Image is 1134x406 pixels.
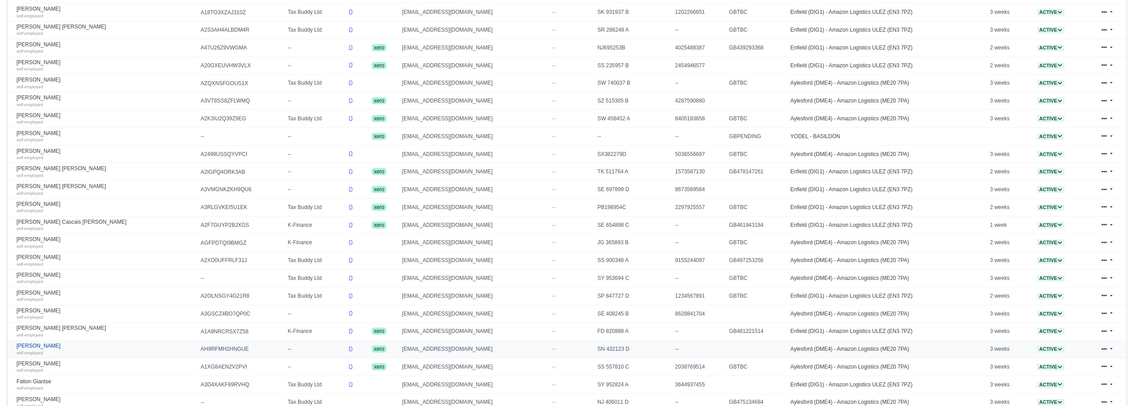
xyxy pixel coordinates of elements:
[372,168,386,175] span: xero
[286,287,346,305] td: Tax Buddy Ltd
[1037,222,1064,228] a: Active
[1089,363,1134,406] div: Chat Widget
[988,376,1026,394] td: 3 weeks
[372,44,386,51] span: xero
[595,39,673,57] td: NJ695253B
[988,21,1026,39] td: 3 weeks
[286,340,346,358] td: --
[727,287,788,305] td: GBTBC
[552,364,556,370] span: --
[673,74,727,92] td: --
[1037,204,1064,211] span: Active
[595,4,673,21] td: SK 931937 B
[286,305,346,323] td: --
[16,219,196,232] a: [PERSON_NAME] Cascais [PERSON_NAME] self-employed
[552,293,556,299] span: --
[16,308,196,320] a: [PERSON_NAME] self-employed
[727,145,788,163] td: GBTBC
[372,204,386,211] span: xero
[988,234,1026,252] td: 2 weeks
[400,305,549,323] td: [EMAIL_ADDRESS][DOMAIN_NAME]
[16,368,43,373] small: self-employed
[286,110,346,128] td: Tax Buddy Ltd
[727,252,788,270] td: GB497253256
[988,287,1026,305] td: 2 weeks
[198,127,286,145] td: --
[1037,168,1064,175] a: Active
[16,325,196,338] a: [PERSON_NAME] [PERSON_NAME] self-employed
[595,198,673,216] td: PB198954C
[198,287,286,305] td: A2OLNSGY4G21R8
[1037,186,1064,193] a: Active
[988,74,1026,92] td: 3 weeks
[16,173,43,178] small: self-employed
[286,270,346,287] td: Tax Buddy Ltd
[1037,45,1064,51] a: Active
[16,94,196,107] a: [PERSON_NAME] self-employed
[400,57,549,74] td: [EMAIL_ADDRESS][DOMAIN_NAME]
[16,49,43,53] small: self-employed
[16,155,43,160] small: self-employed
[1037,80,1064,86] span: Active
[198,181,286,199] td: A3VMGNKZKH9QU6
[552,222,556,228] span: --
[988,163,1026,181] td: 2 weeks
[400,181,549,199] td: [EMAIL_ADDRESS][DOMAIN_NAME]
[286,216,346,234] td: K-Finance
[16,262,43,267] small: self-employed
[595,216,673,234] td: SE 654898 C
[673,198,727,216] td: 2297925557
[286,323,346,340] td: K-Finance
[727,21,788,39] td: GBTBC
[673,216,727,234] td: --
[727,270,788,287] td: GBTBC
[673,181,727,199] td: 8673569584
[372,62,386,69] span: xero
[790,222,913,228] a: Enfield (DIG1) - Amazon Logistics ULEZ (EN3 7PZ)
[727,39,788,57] td: GB439293368
[673,92,727,110] td: 4287590880
[286,198,346,216] td: Tax Buddy Ltd
[1037,346,1064,352] a: Active
[16,201,196,214] a: [PERSON_NAME] self-employed
[552,45,556,51] span: --
[790,168,913,175] a: Enfield (DIG1) - Amazon Logistics ULEZ (EN3 7PZ)
[16,6,196,19] a: [PERSON_NAME] self-employed
[16,183,196,196] a: [PERSON_NAME] [PERSON_NAME] self-employed
[552,115,556,122] span: --
[286,57,346,74] td: --
[1037,275,1064,282] span: Active
[673,110,727,128] td: 8405183658
[400,376,549,394] td: [EMAIL_ADDRESS][DOMAIN_NAME]
[552,168,556,175] span: --
[198,198,286,216] td: A3RLGVKEI5U1EK
[988,181,1026,199] td: 3 weeks
[400,4,549,21] td: [EMAIL_ADDRESS][DOMAIN_NAME]
[988,358,1026,376] td: 3 weeks
[400,340,549,358] td: [EMAIL_ADDRESS][DOMAIN_NAME]
[16,226,43,231] small: self-employed
[286,4,346,21] td: Tax Buddy Ltd
[673,163,727,181] td: 1573587130
[790,257,909,263] a: Aylesford (DME4) - Amazon Logistics (ME20 7PA)
[595,234,673,252] td: JG 365893 B
[552,186,556,193] span: --
[595,21,673,39] td: SR 286248 A
[198,340,286,358] td: AH9RFMH2HNGUE
[727,4,788,21] td: GBTBC
[286,376,346,394] td: Tax Buddy Ltd
[790,364,909,370] a: Aylesford (DME4) - Amazon Logistics (ME20 7PA)
[1037,275,1064,281] a: Active
[16,361,196,373] a: [PERSON_NAME] self-employed
[372,221,386,229] span: xero
[16,31,43,36] small: self-employed
[198,74,286,92] td: AZQXNSFGOUS1X
[286,145,346,163] td: --
[198,234,286,252] td: AGFPDTQI9BMGZ
[400,39,549,57] td: [EMAIL_ADDRESS][DOMAIN_NAME]
[552,27,556,33] span: --
[552,151,556,157] span: --
[727,74,788,92] td: GBTBC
